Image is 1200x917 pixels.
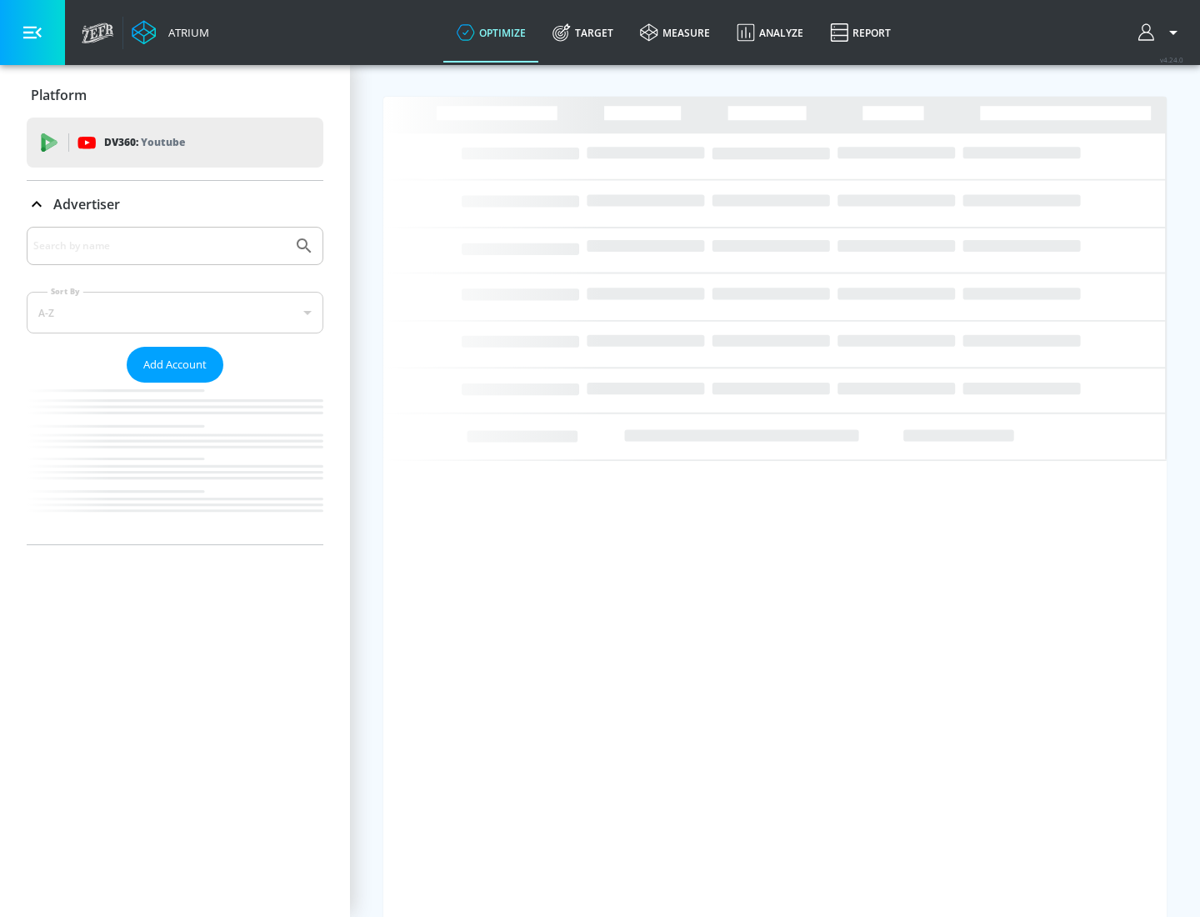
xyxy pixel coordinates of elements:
input: Search by name [33,235,286,257]
nav: list of Advertiser [27,383,323,544]
div: A-Z [27,292,323,333]
div: Advertiser [27,181,323,228]
div: Atrium [162,25,209,40]
p: Platform [31,86,87,104]
span: Add Account [143,355,207,374]
a: optimize [443,3,539,63]
a: Report [817,3,904,63]
label: Sort By [47,286,83,297]
p: DV360: [104,133,185,152]
p: Advertiser [53,195,120,213]
span: v 4.24.0 [1160,55,1183,64]
div: DV360: Youtube [27,118,323,168]
button: Add Account [127,347,223,383]
a: Target [539,3,627,63]
a: measure [627,3,723,63]
a: Analyze [723,3,817,63]
div: Advertiser [27,227,323,544]
a: Atrium [132,20,209,45]
p: Youtube [141,133,185,151]
div: Platform [27,72,323,118]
